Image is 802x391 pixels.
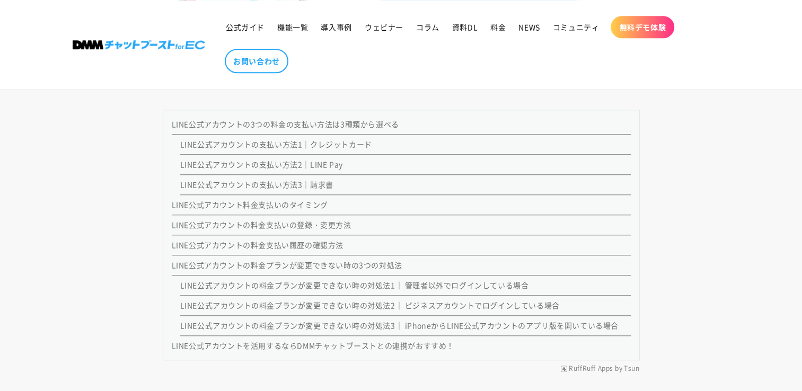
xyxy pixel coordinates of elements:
span: ウェビナー [365,22,403,32]
a: LINE公式アカウントの料金支払いの登録・変更方法 [172,219,351,230]
a: ウェビナー [358,16,410,38]
a: LINE公式アカウントの支払い方法2｜LINE Pay [180,159,343,170]
img: 株式会社DMM Boost [73,40,205,49]
span: 資料DL [452,22,478,32]
a: コラム [410,16,446,38]
a: 導入事例 [314,16,358,38]
a: LINE公式アカウントの支払い方法3｜請求書 [180,179,333,190]
span: コラム [416,22,439,32]
span: コミュニティ [553,22,600,32]
span: NEWS [518,22,540,32]
a: LINE公式アカウントの3つの料金の支払い方法は3種類から選べる [172,119,399,129]
span: 導入事例 [321,22,351,32]
span: 無料デモ体験 [619,22,666,32]
a: LINE公式アカウントの料金プランが変更できない時の3つの対処法 [172,260,402,270]
a: LINE公式アカウントの支払い方法1｜クレジットカード [180,139,372,149]
a: LINE公式アカウントの料金支払い履歴の確認方法 [172,239,343,250]
span: 料金 [490,22,506,32]
a: コミュニティ [547,16,606,38]
span: by [615,365,622,373]
a: 公式ガイド [219,16,271,38]
a: LINE公式アカウントの料金プランが変更できない時の対処法2｜ ビジネスアカウントでログインしている場合 [180,300,560,310]
a: RuffRuff Apps [569,365,613,373]
a: 料金 [484,16,512,38]
a: LINE公式アカウント料金支払いのタイミング [172,199,328,210]
a: NEWS [512,16,546,38]
span: 公式ガイド [226,22,265,32]
a: Tsun [624,365,639,373]
img: RuffRuff Apps [561,366,567,372]
a: 無料デモ体験 [611,16,674,38]
a: LINE公式アカウントの料金プランが変更できない時の対処法1｜ 管理者以外でログインしている場合 [180,280,529,290]
a: LINE公式アカウントを活用するならDMMチャットブーストとの連携がおすすめ！ [172,340,454,351]
a: お問い合わせ [225,49,288,73]
a: 資料DL [446,16,484,38]
a: 機能一覧 [271,16,314,38]
span: お問い合わせ [233,56,280,66]
a: LINE公式アカウントの料金プランが変更できない時の対処法3｜ iPhoneからLINE公式アカウントのアプリ版を開いている場合 [180,320,619,331]
span: 機能一覧 [277,22,308,32]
